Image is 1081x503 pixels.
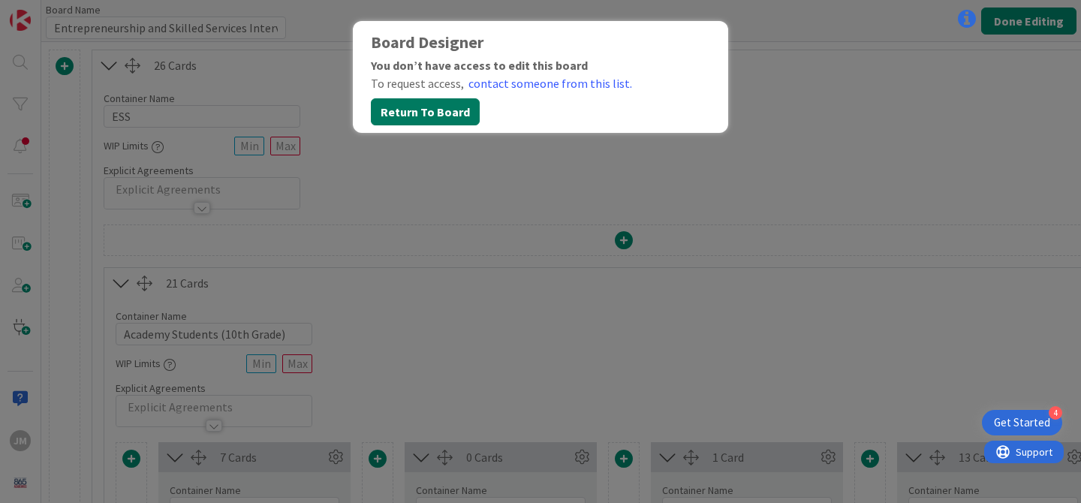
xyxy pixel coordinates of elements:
[982,410,1062,435] div: Open Get Started checklist, remaining modules: 4
[32,2,68,20] span: Support
[994,415,1050,430] div: Get Started
[1049,406,1062,420] div: 4
[468,74,632,92] a: contact someone from this list.
[371,33,710,52] div: Board Designer
[371,98,480,125] button: Return To Board
[371,74,710,92] div: To request access,
[371,58,588,73] b: You don’t have access to edit this board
